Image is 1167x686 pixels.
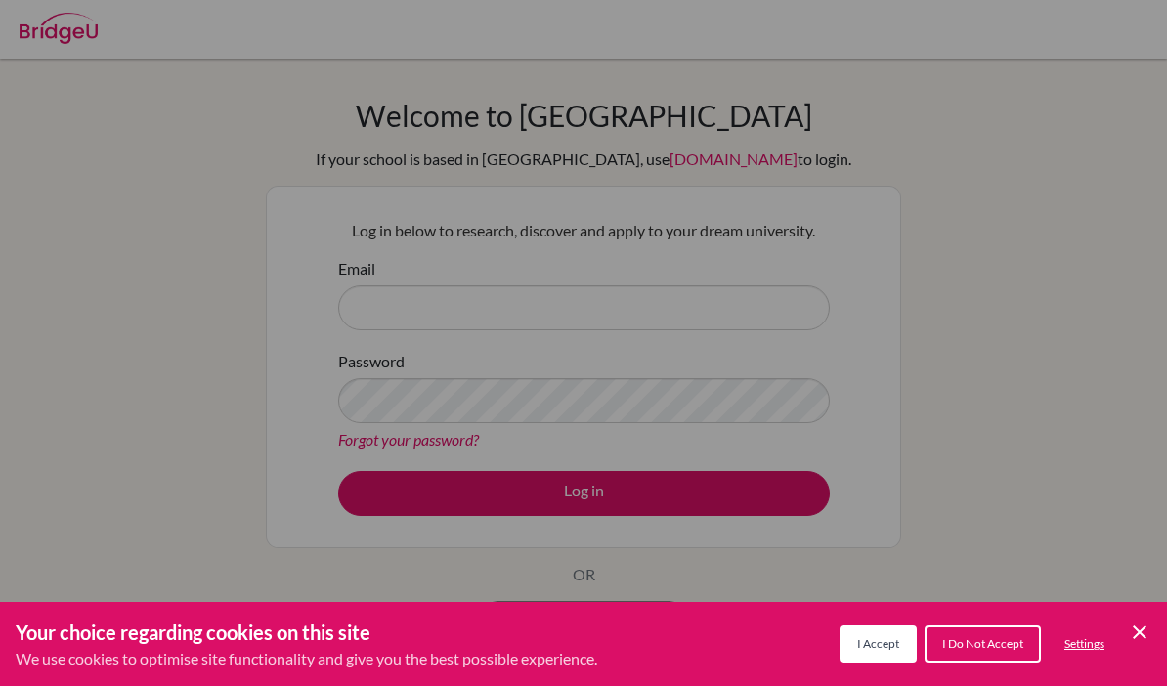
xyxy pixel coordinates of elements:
[16,618,597,647] h3: Your choice regarding cookies on this site
[857,636,899,651] span: I Accept
[925,625,1041,663] button: I Do Not Accept
[1064,636,1104,651] span: Settings
[840,625,917,663] button: I Accept
[16,647,597,670] p: We use cookies to optimise site functionality and give you the best possible experience.
[942,636,1023,651] span: I Do Not Accept
[1128,621,1151,644] button: Save and close
[1049,627,1120,661] button: Settings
